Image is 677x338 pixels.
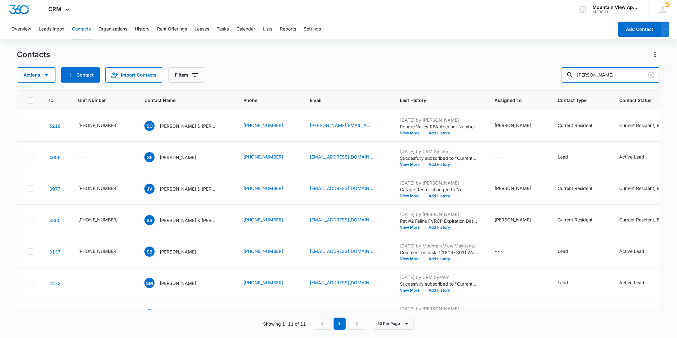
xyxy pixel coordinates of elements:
[243,216,295,224] div: Phone - (970) 310-5658 - Select to Edit Field
[558,185,593,192] div: Current Resident
[144,184,228,194] div: Contact Name - Johnna-lee Vigil & Alexis Seanez Villa - Select to Edit Field
[558,122,604,130] div: Contact Type - Current Resident - Select to Edit Field
[243,216,283,223] a: [PHONE_NUMBER]
[217,19,229,39] button: Tasks
[72,19,91,39] button: Contacts
[558,248,580,255] div: Contact Type - Lead - Select to Edit Field
[400,281,479,287] p: Succesfully subscribed to "Current Residents ".
[558,122,593,129] div: Current Resident
[494,185,542,193] div: Assigned To - Makenna Berry - Select to Edit Field
[243,248,283,254] a: [PHONE_NUMBER]
[243,122,295,130] div: Phone - (970) 518-1910 - Select to Edit Field
[310,279,385,287] div: Email - 100skyfalls@gmail.com - Select to Edit Field
[195,19,209,39] button: Leases
[400,249,479,256] p: Comment on task, '(1819-301) Work Order ' "Mechanism inside faucet needed to be tightened. No fur...
[558,279,580,287] div: Contact Type - Lead - Select to Edit Field
[160,280,196,287] p: [PERSON_NAME]
[618,22,661,37] button: Add Contact
[310,248,373,254] a: [EMAIL_ADDRESS][DOMAIN_NAME]
[558,153,580,161] div: Contact Type - Lead - Select to Edit Field
[400,117,479,123] p: [DATE] by [PERSON_NAME]
[144,152,208,162] div: Contact Name - Sean Fausey - Select to Edit Field
[494,122,531,129] div: [PERSON_NAME]
[78,279,98,287] div: Unit Number - - Select to Edit Field
[619,279,644,286] div: Active Lead
[78,216,129,224] div: Unit Number - 545-1849-207 - Select to Edit Field
[144,121,228,131] div: Contact Name - Sean Cobb & Bayli Young - Select to Edit Field
[314,318,365,330] nav: Pagination
[17,50,50,59] h1: Contacts
[400,194,424,198] button: View More
[310,185,373,192] a: [EMAIL_ADDRESS][DOMAIN_NAME]
[400,274,479,281] p: [DATE] by CRM System
[400,123,479,130] p: Poudre Valley REA Account Number changed to 76332006.
[144,247,208,257] div: Contact Name - Sean Bastos - Select to Edit Field
[619,153,656,161] div: Contact Status - Active Lead - Select to Edit Field
[236,19,255,39] button: Calendar
[49,249,61,254] a: Navigate to contact details page for Sean Bastos
[400,305,479,312] p: [DATE] by [PERSON_NAME]
[144,152,155,162] span: SF
[243,248,295,255] div: Phone - (814) 380-3525 - Select to Edit Field
[494,153,503,161] div: ---
[78,122,118,129] div: [PHONE_NUMBER]
[400,155,479,161] p: Succesfully subscribed to "Current Residents ".
[310,122,373,129] a: [PERSON_NAME][EMAIL_ADDRESS][DOMAIN_NAME]
[619,279,656,287] div: Contact Status - Active Lead - Select to Edit Field
[494,185,531,192] div: [PERSON_NAME]
[558,248,568,254] div: Lead
[400,288,424,292] button: View More
[494,216,531,223] div: [PERSON_NAME]
[400,148,479,155] p: [DATE] by CRM System
[17,67,56,83] button: Actions
[280,19,296,39] button: Reports
[310,216,385,224] div: Email - smstevens3@gmail.com - Select to Edit Field
[561,67,660,83] input: Search Contacts
[494,153,514,161] div: Assigned To - - Select to Edit Field
[665,2,670,7] span: 99
[400,97,470,104] span: Last History
[78,153,87,161] div: ---
[424,288,455,292] button: Add History
[157,19,187,39] button: Rent Offerings
[243,185,283,192] a: [PHONE_NUMBER]
[494,279,503,287] div: ---
[400,242,479,249] p: [DATE] by Mountain View Maintenance
[400,186,479,193] p: Garage Renter changed to No.
[494,97,533,104] span: Assigned To
[135,19,149,39] button: History
[168,67,204,83] button: Filters
[144,184,155,194] span: JV
[400,179,479,186] p: [DATE] by [PERSON_NAME]
[160,248,196,255] p: [PERSON_NAME]
[160,123,217,129] p: [PERSON_NAME] & [PERSON_NAME]
[400,218,479,224] p: Pet #2 Feline FVRCP Expiration Date changed from [DATE] to [DATE].
[243,122,283,129] a: [PHONE_NUMBER]
[98,19,127,39] button: Organizations
[144,97,219,104] span: Contact Name
[494,248,514,255] div: Assigned To - - Select to Edit Field
[243,185,295,193] div: Phone - (970) 978-1574 - Select to Edit Field
[78,185,129,193] div: Unit Number - 545-1807-208 - Select to Edit Field
[49,6,62,12] span: CRM
[144,121,155,131] span: SC
[11,19,31,39] button: Overview
[400,163,424,166] button: View More
[78,248,129,255] div: Unit Number - 545-1819-301 - Select to Edit Field
[424,194,455,198] button: Add History
[334,318,346,330] em: 1
[665,2,670,7] div: notifications count
[494,279,514,287] div: Assigned To - - Select to Edit Field
[61,67,100,83] button: Add Contact
[400,211,479,218] p: [DATE] by [PERSON_NAME]
[310,153,373,160] a: [EMAIL_ADDRESS][DOMAIN_NAME]
[558,153,568,160] div: Lead
[78,279,87,287] div: ---
[105,67,163,83] button: Import Contacts
[39,19,64,39] button: Leads Inbox
[310,248,385,255] div: Email - spb5036@gmail.com - Select to Edit Field
[144,247,155,257] span: SB
[144,309,155,320] span: SL
[243,97,285,104] span: Phone
[243,279,283,286] a: [PHONE_NUMBER]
